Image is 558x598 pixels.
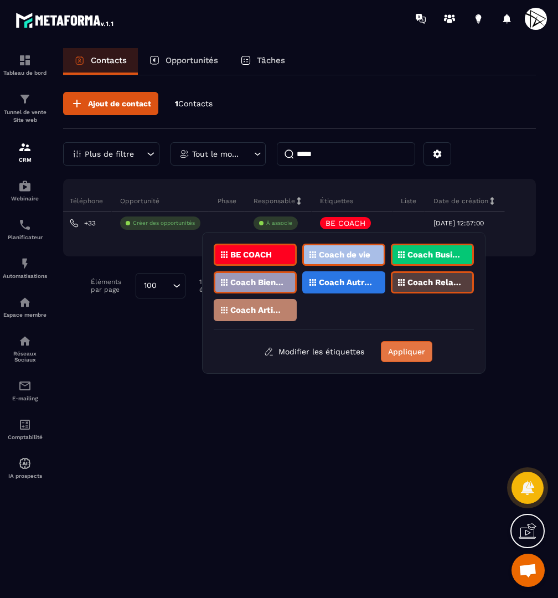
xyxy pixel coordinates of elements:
a: formationformationCRM [3,132,47,171]
span: 100 [140,280,161,292]
p: Automatisations [3,273,47,279]
span: Ajout de contact [88,98,151,109]
a: social-networksocial-networkRéseaux Sociaux [3,326,47,371]
p: Espace membre [3,312,47,318]
img: accountant [18,418,32,431]
a: +33 [70,219,96,228]
p: IA prospects [3,473,47,479]
img: automations [18,179,32,193]
p: [DATE] 12:57:00 [433,219,484,227]
p: Coach Autres [319,279,373,286]
img: automations [18,257,32,270]
p: Opportunité [120,197,159,205]
p: Coach Business [407,251,461,259]
a: Contacts [63,48,138,75]
a: automationsautomationsAutomatisations [3,249,47,287]
p: Phase [218,197,236,205]
p: Créer des opportunités [133,219,195,227]
p: Coach de vie [319,251,370,259]
p: Étiquettes [320,197,353,205]
p: Téléphone [70,197,103,205]
p: Liste [401,197,416,205]
a: formationformationTunnel de vente Site web [3,84,47,132]
div: Search for option [136,273,185,298]
button: Appliquer [381,341,432,362]
p: Responsable [254,197,295,205]
p: 1-1 sur 1 éléments [199,278,237,293]
a: Opportunités [138,48,229,75]
p: Coach Relations [407,279,461,286]
a: emailemailE-mailing [3,371,47,410]
img: logo [15,10,115,30]
img: social-network [18,334,32,348]
img: formation [18,141,32,154]
img: email [18,379,32,393]
a: Tâches [229,48,296,75]
img: scheduler [18,218,32,231]
button: Modifier les étiquettes [256,342,373,362]
p: BE COACH [230,251,272,259]
a: formationformationTableau de bord [3,45,47,84]
p: CRM [3,157,47,163]
div: Ouvrir le chat [512,554,545,587]
p: À associe [266,219,292,227]
p: Coach Artistique [230,306,284,314]
p: Tunnel de vente Site web [3,109,47,124]
p: Éléments par page [91,278,130,293]
img: automations [18,296,32,309]
p: Date de création [433,197,488,205]
a: automationsautomationsEspace membre [3,287,47,326]
p: Plus de filtre [85,150,134,158]
p: Webinaire [3,195,47,202]
a: automationsautomationsWebinaire [3,171,47,210]
input: Search for option [161,280,170,292]
img: formation [18,92,32,106]
p: Réseaux Sociaux [3,350,47,363]
p: BE COACH [325,219,365,227]
p: Planificateur [3,234,47,240]
p: Tâches [257,55,285,65]
img: formation [18,54,32,67]
img: automations [18,457,32,470]
p: Contacts [91,55,127,65]
span: Contacts [178,99,213,108]
p: Comptabilité [3,434,47,440]
p: 1 [175,99,213,109]
p: Tableau de bord [3,70,47,76]
p: E-mailing [3,395,47,401]
button: Ajout de contact [63,92,158,115]
a: accountantaccountantComptabilité [3,410,47,448]
a: schedulerschedulerPlanificateur [3,210,47,249]
p: Tout le monde [192,150,241,158]
p: Coach Bien-être / Santé [230,279,284,286]
p: Opportunités [166,55,218,65]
